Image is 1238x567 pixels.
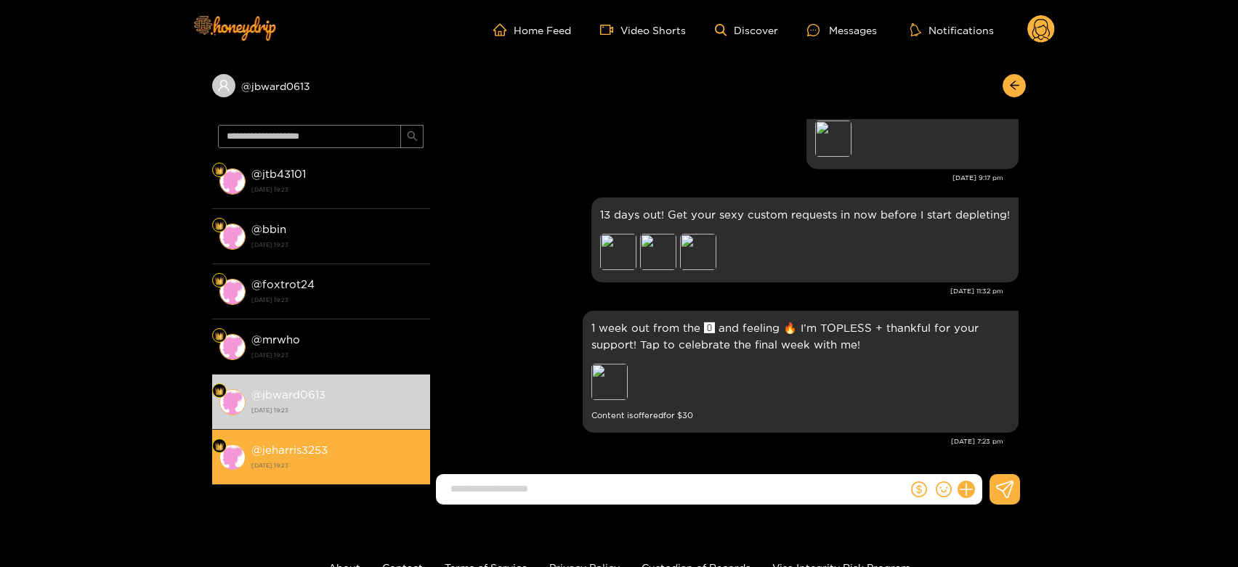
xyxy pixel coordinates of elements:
[215,332,224,340] img: Fan Level
[215,221,224,230] img: Fan Level
[251,183,423,196] strong: [DATE] 19:23
[906,23,998,37] button: Notifications
[219,224,246,250] img: conversation
[251,444,328,456] strong: @ jeharris3253
[251,348,423,362] strong: [DATE] 19:23
[807,22,877,38] div: Messages
[217,79,230,92] span: user
[591,197,1019,282] div: Sep. 24, 11:32 pm
[251,223,286,235] strong: @ bbin
[251,238,423,251] strong: [DATE] 19:23
[219,334,246,360] img: conversation
[1003,74,1026,97] button: arrow-left
[715,24,778,36] a: Discover
[219,389,246,415] img: conversation
[219,168,246,195] img: conversation
[219,444,246,470] img: conversation
[215,277,224,285] img: Fan Level
[215,166,224,175] img: Fan Level
[437,286,1003,296] div: [DATE] 11:32 pm
[493,23,514,36] span: home
[583,311,1019,433] div: Sep. 29, 7:23 pm
[251,459,423,472] strong: [DATE] 19:23
[251,168,306,180] strong: @ jtb43101
[908,478,930,500] button: dollar
[437,173,1003,183] div: [DATE] 9:17 pm
[600,23,686,36] a: Video Shorts
[936,481,952,497] span: smile
[251,333,300,346] strong: @ mrwho
[219,279,246,305] img: conversation
[251,404,423,417] strong: [DATE] 19:23
[591,319,1010,353] p: 1 week out from the 🅾 and feeling 🔥 I’m TOPLESS + thankful for your support! Tap to celebrate the...
[407,131,418,143] span: search
[600,206,1010,223] p: 13 days out! Get your sexy custom requests in now before I start depleting!
[251,278,315,290] strong: @ foxtrot24
[591,407,1010,424] small: Content is offered for $ 30
[400,125,424,148] button: search
[493,23,571,36] a: Home Feed
[437,436,1003,446] div: [DATE] 7:23 pm
[212,74,430,97] div: @jbward0613
[215,387,224,396] img: Fan Level
[1009,80,1020,92] span: arrow-left
[600,23,620,36] span: video-camera
[215,442,224,451] img: Fan Level
[806,84,1019,169] div: Sep. 18, 9:17 pm
[911,481,927,497] span: dollar
[251,293,423,306] strong: [DATE] 19:23
[251,388,325,401] strong: @ jbward0613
